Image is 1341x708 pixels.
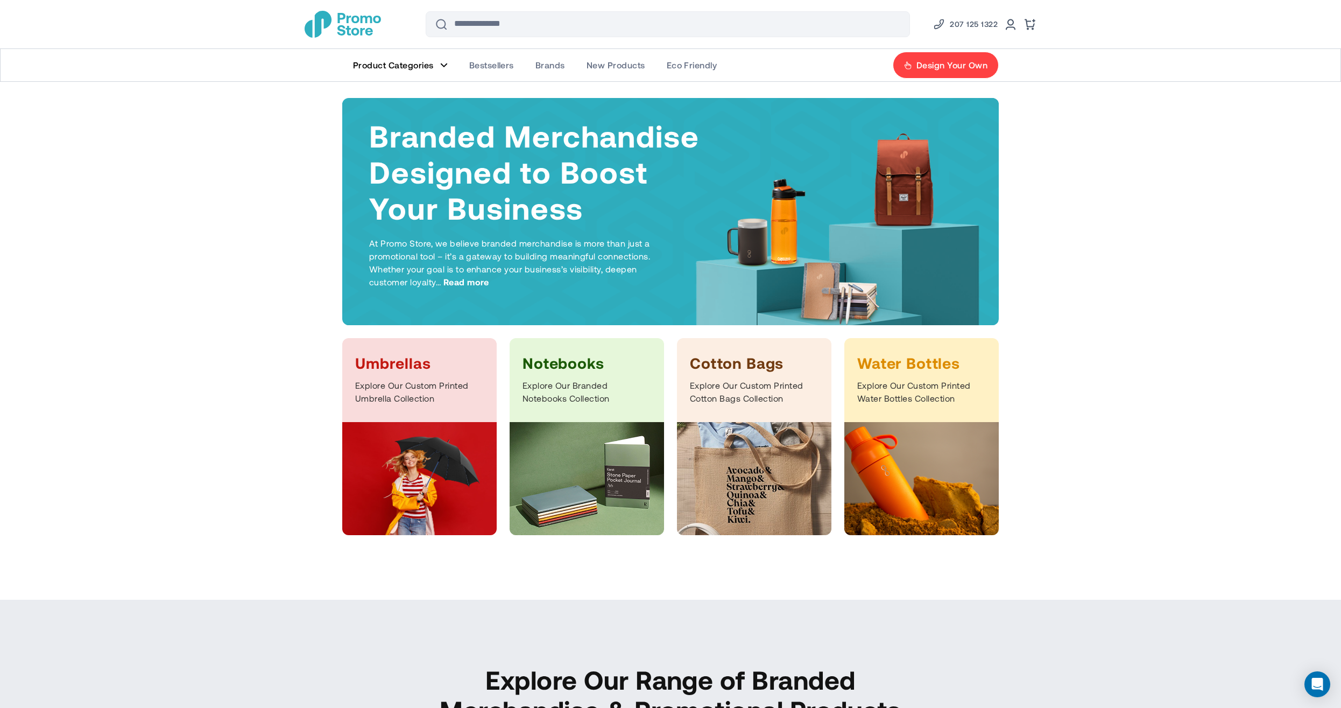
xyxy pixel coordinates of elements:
p: Explore Our Branded Notebooks Collection [523,379,651,405]
p: Explore Our Custom Printed Cotton Bags Collection [690,379,818,405]
img: Promotional Merchandise [305,11,381,38]
img: Umbrellas Category [342,422,497,535]
a: Notebooks Explore Our Branded Notebooks Collection [510,338,664,535]
a: Cotton Bags Explore Our Custom Printed Cotton Bags Collection [677,338,831,535]
span: At Promo Store, we believe branded merchandise is more than just a promotional tool – it’s a gate... [369,238,650,287]
h3: Water Bottles [857,353,986,373]
h3: Cotton Bags [690,353,818,373]
a: Design Your Own [893,52,999,79]
button: Search [428,11,454,37]
span: New Products [587,60,645,71]
a: store logo [305,11,381,38]
p: Explore Our Custom Printed Water Bottles Collection [857,379,986,405]
div: Open Intercom Messenger [1304,671,1330,697]
span: Design Your Own [916,60,987,71]
span: Brands [535,60,565,71]
span: Bestsellers [469,60,514,71]
span: Read more [443,276,489,289]
img: Products [689,129,990,347]
img: Notebooks Category [510,422,664,535]
span: Eco Friendly [667,60,717,71]
a: Product Categories [342,49,458,81]
h1: Branded Merchandise Designed to Boost Your Business [369,117,701,226]
a: Water Bottles Explore Our Custom Printed Water Bottles Collection [844,338,999,535]
a: Umbrellas Explore Our Custom Printed Umbrella Collection [342,338,497,535]
a: Brands [525,49,576,81]
p: Explore Our Custom Printed Umbrella Collection [355,379,484,405]
img: Bags Category [677,422,831,535]
span: Product Categories [353,60,434,71]
h3: Notebooks [523,353,651,373]
span: 207 125 1322 [950,18,998,31]
a: Phone [933,18,998,31]
a: New Products [576,49,656,81]
a: Eco Friendly [656,49,728,81]
h3: Umbrellas [355,353,484,373]
a: Bestsellers [458,49,525,81]
img: Bottles Category [844,422,999,535]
